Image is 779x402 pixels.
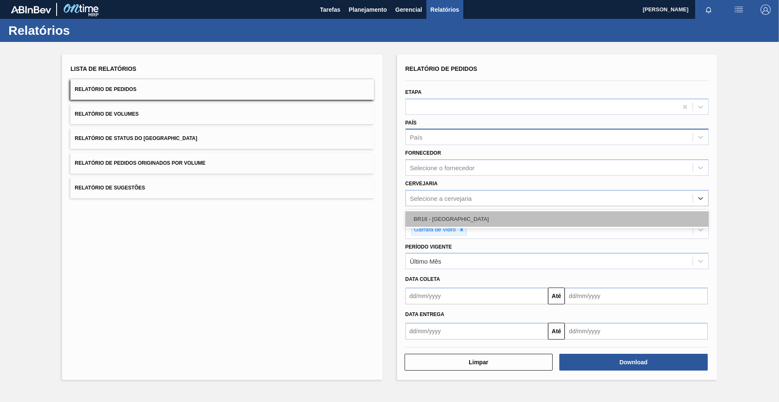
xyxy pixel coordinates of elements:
[70,178,374,198] button: Relatório de Sugestões
[8,26,157,35] h1: Relatórios
[75,86,136,92] span: Relatório de Pedidos
[405,288,548,304] input: dd/mm/yyyy
[405,120,417,126] label: País
[695,4,722,16] button: Notificações
[410,164,475,171] div: Selecione o fornecedor
[761,5,771,15] img: Logout
[734,5,744,15] img: userActions
[405,244,452,250] label: Período Vigente
[75,111,138,117] span: Relatório de Volumes
[405,150,441,156] label: Fornecedor
[75,135,197,141] span: Relatório de Status do [GEOGRAPHIC_DATA]
[75,160,205,166] span: Relatório de Pedidos Originados por Volume
[75,185,145,191] span: Relatório de Sugestões
[395,5,422,15] span: Gerencial
[70,153,374,174] button: Relatório de Pedidos Originados por Volume
[405,311,444,317] span: Data entrega
[405,89,422,95] label: Etapa
[70,128,374,149] button: Relatório de Status do [GEOGRAPHIC_DATA]
[405,181,438,187] label: Cervejaria
[11,6,51,13] img: TNhmsLtSVTkK8tSr43FrP2fwEKptu5GPRR3wAAAABJRU5ErkJggg==
[412,225,457,235] div: Garrafa de Vidro
[405,323,548,340] input: dd/mm/yyyy
[559,354,708,371] button: Download
[349,5,387,15] span: Planejamento
[410,258,441,265] div: Último Mês
[410,134,423,141] div: País
[320,5,340,15] span: Tarefas
[405,354,553,371] button: Limpar
[410,195,472,202] div: Selecione a cervejaria
[70,79,374,100] button: Relatório de Pedidos
[70,104,374,124] button: Relatório de Volumes
[405,211,709,227] div: BR18 - [GEOGRAPHIC_DATA]
[405,276,440,282] span: Data coleta
[565,288,708,304] input: dd/mm/yyyy
[70,65,136,72] span: Lista de Relatórios
[565,323,708,340] input: dd/mm/yyyy
[431,5,459,15] span: Relatórios
[405,65,478,72] span: Relatório de Pedidos
[548,323,565,340] button: Até
[548,288,565,304] button: Até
